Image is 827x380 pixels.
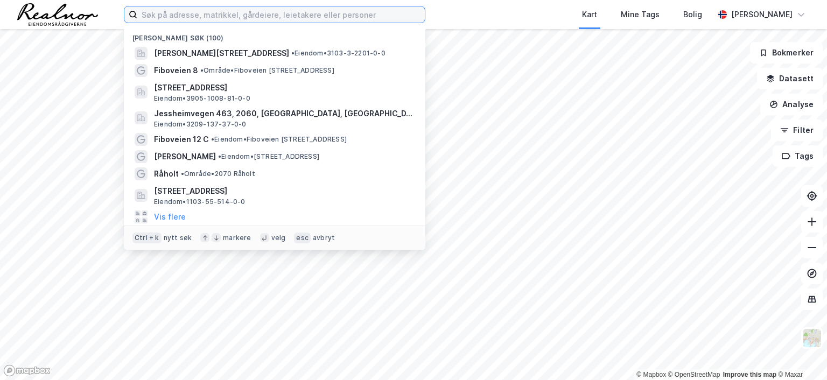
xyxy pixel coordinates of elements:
[154,167,179,180] span: Råholt
[164,234,192,242] div: nytt søk
[771,119,823,141] button: Filter
[17,3,98,26] img: realnor-logo.934646d98de889bb5806.png
[757,68,823,89] button: Datasett
[211,135,214,143] span: •
[154,185,412,198] span: [STREET_ADDRESS]
[294,233,311,243] div: esc
[773,328,827,380] iframe: Chat Widget
[582,8,597,21] div: Kart
[181,170,184,178] span: •
[154,210,186,223] button: Vis flere
[750,42,823,64] button: Bokmerker
[218,152,221,160] span: •
[181,170,255,178] span: Område • 2070 Råholt
[621,8,660,21] div: Mine Tags
[3,364,51,377] a: Mapbox homepage
[154,107,412,120] span: Jessheimvegen 463, 2060, [GEOGRAPHIC_DATA], [GEOGRAPHIC_DATA]
[731,8,793,21] div: [PERSON_NAME]
[200,66,204,74] span: •
[154,120,247,129] span: Eiendom • 3209-137-37-0-0
[218,152,319,161] span: Eiendom • [STREET_ADDRESS]
[313,234,335,242] div: avbryt
[154,133,209,146] span: Fiboveien 12 C
[154,150,216,163] span: [PERSON_NAME]
[773,328,827,380] div: Kontrollprogram for chat
[668,371,720,378] a: OpenStreetMap
[211,135,347,144] span: Eiendom • Fiboveien [STREET_ADDRESS]
[154,198,246,206] span: Eiendom • 1103-55-514-0-0
[723,371,776,378] a: Improve this map
[291,49,386,58] span: Eiendom • 3103-3-2201-0-0
[137,6,425,23] input: Søk på adresse, matrikkel, gårdeiere, leietakere eller personer
[760,94,823,115] button: Analyse
[124,25,425,45] div: [PERSON_NAME] søk (100)
[154,47,289,60] span: [PERSON_NAME][STREET_ADDRESS]
[132,233,162,243] div: Ctrl + k
[636,371,666,378] a: Mapbox
[683,8,702,21] div: Bolig
[200,66,334,75] span: Område • Fiboveien [STREET_ADDRESS]
[223,234,251,242] div: markere
[773,145,823,167] button: Tags
[154,81,412,94] span: [STREET_ADDRESS]
[802,328,822,348] img: Z
[154,94,250,103] span: Eiendom • 3905-1008-81-0-0
[291,49,295,57] span: •
[154,64,198,77] span: Fiboveien 8
[271,234,286,242] div: velg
